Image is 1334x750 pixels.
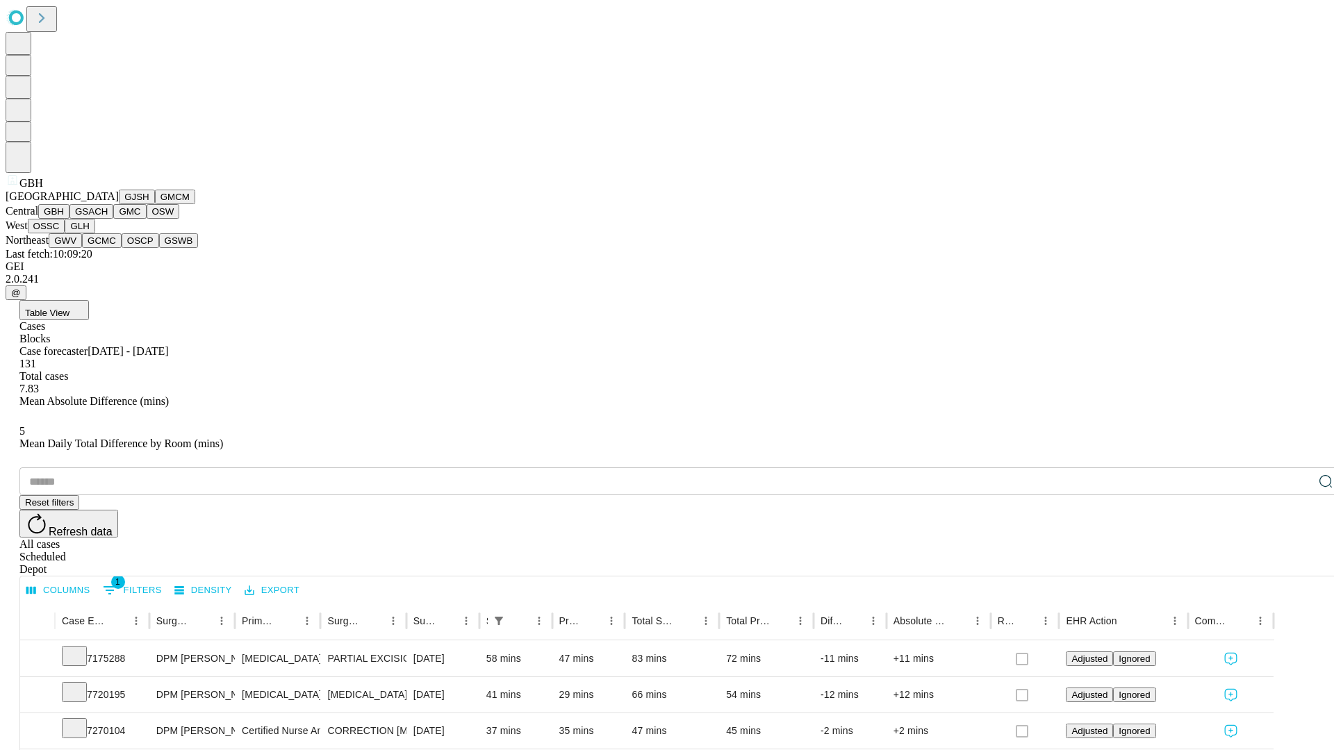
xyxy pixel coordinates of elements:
button: GLH [65,219,94,233]
div: 7270104 [62,713,142,749]
button: Refresh data [19,510,118,537]
div: Scheduled In Room Duration [486,615,488,626]
button: GBH [38,204,69,219]
div: 41 mins [486,677,545,712]
button: Sort [1231,611,1251,631]
button: @ [6,285,26,300]
button: Sort [192,611,212,631]
button: Ignored [1113,724,1155,738]
button: Density [171,580,236,601]
button: Sort [948,611,968,631]
button: Ignored [1113,651,1155,666]
button: OSSC [28,219,65,233]
button: Menu [126,611,146,631]
div: [MEDICAL_DATA] [242,641,313,676]
button: Sort [107,611,126,631]
div: +2 mins [894,713,984,749]
button: GCMC [82,233,122,248]
div: Predicted In Room Duration [559,615,582,626]
div: 35 mins [559,713,618,749]
span: Table View [25,308,69,318]
div: DPM [PERSON_NAME] [156,641,228,676]
span: 1 [111,575,125,589]
button: Sort [844,611,864,631]
div: DPM [PERSON_NAME] [156,713,228,749]
button: Show filters [99,579,165,601]
span: 5 [19,425,25,437]
div: Absolute Difference [894,615,947,626]
div: Resolved in EHR [998,615,1016,626]
div: 1 active filter [489,611,509,631]
button: OSW [147,204,180,219]
div: Difference [821,615,843,626]
div: [DATE] [413,641,472,676]
button: GWV [49,233,82,248]
div: 66 mins [632,677,712,712]
div: Comments [1195,615,1230,626]
span: West [6,219,28,231]
div: Surgeon Name [156,615,191,626]
div: CORRECTION [MEDICAL_DATA] [327,713,399,749]
button: Sort [1016,611,1036,631]
button: Sort [677,611,696,631]
button: Ignored [1113,687,1155,702]
span: Ignored [1119,653,1150,664]
div: Total Scheduled Duration [632,615,675,626]
button: Sort [771,611,791,631]
button: Expand [27,647,48,672]
span: GBH [19,177,43,189]
button: Sort [278,611,297,631]
button: Expand [27,719,48,744]
div: 47 mins [559,641,618,676]
div: 2.0.241 [6,273,1328,285]
button: Menu [529,611,549,631]
button: Menu [968,611,987,631]
div: [MEDICAL_DATA] [242,677,313,712]
button: Expand [27,683,48,708]
span: Refresh data [49,526,113,537]
div: Surgery Name [327,615,362,626]
span: Adjusted [1071,726,1107,736]
button: Menu [297,611,317,631]
div: -11 mins [821,641,880,676]
span: Last fetch: 10:09:20 [6,248,92,260]
div: 83 mins [632,641,712,676]
div: DPM [PERSON_NAME] [156,677,228,712]
div: Certified Nurse Anesthetist [242,713,313,749]
button: Show filters [489,611,509,631]
div: 47 mins [632,713,712,749]
button: Menu [384,611,403,631]
button: Menu [456,611,476,631]
div: [DATE] [413,677,472,712]
span: Central [6,205,38,217]
div: 45 mins [726,713,807,749]
div: Case Epic Id [62,615,106,626]
div: 54 mins [726,677,807,712]
button: Table View [19,300,89,320]
button: Adjusted [1066,724,1113,738]
button: Sort [1119,611,1138,631]
span: [DATE] - [DATE] [88,345,168,357]
div: 7720195 [62,677,142,712]
div: 29 mins [559,677,618,712]
button: Sort [510,611,529,631]
div: 37 mins [486,713,545,749]
span: Northeast [6,234,49,246]
div: +12 mins [894,677,984,712]
button: Menu [696,611,716,631]
span: Reset filters [25,497,74,508]
div: Surgery Date [413,615,436,626]
div: 72 mins [726,641,807,676]
div: Total Predicted Duration [726,615,770,626]
div: [DATE] [413,713,472,749]
div: PARTIAL EXCISION PHALANX OF TOE [327,641,399,676]
button: Menu [1251,611,1270,631]
button: Menu [791,611,810,631]
button: Menu [1165,611,1185,631]
div: -2 mins [821,713,880,749]
div: EHR Action [1066,615,1117,626]
span: Total cases [19,370,68,382]
span: 7.83 [19,383,39,394]
div: 58 mins [486,641,545,676]
button: Export [241,580,303,601]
